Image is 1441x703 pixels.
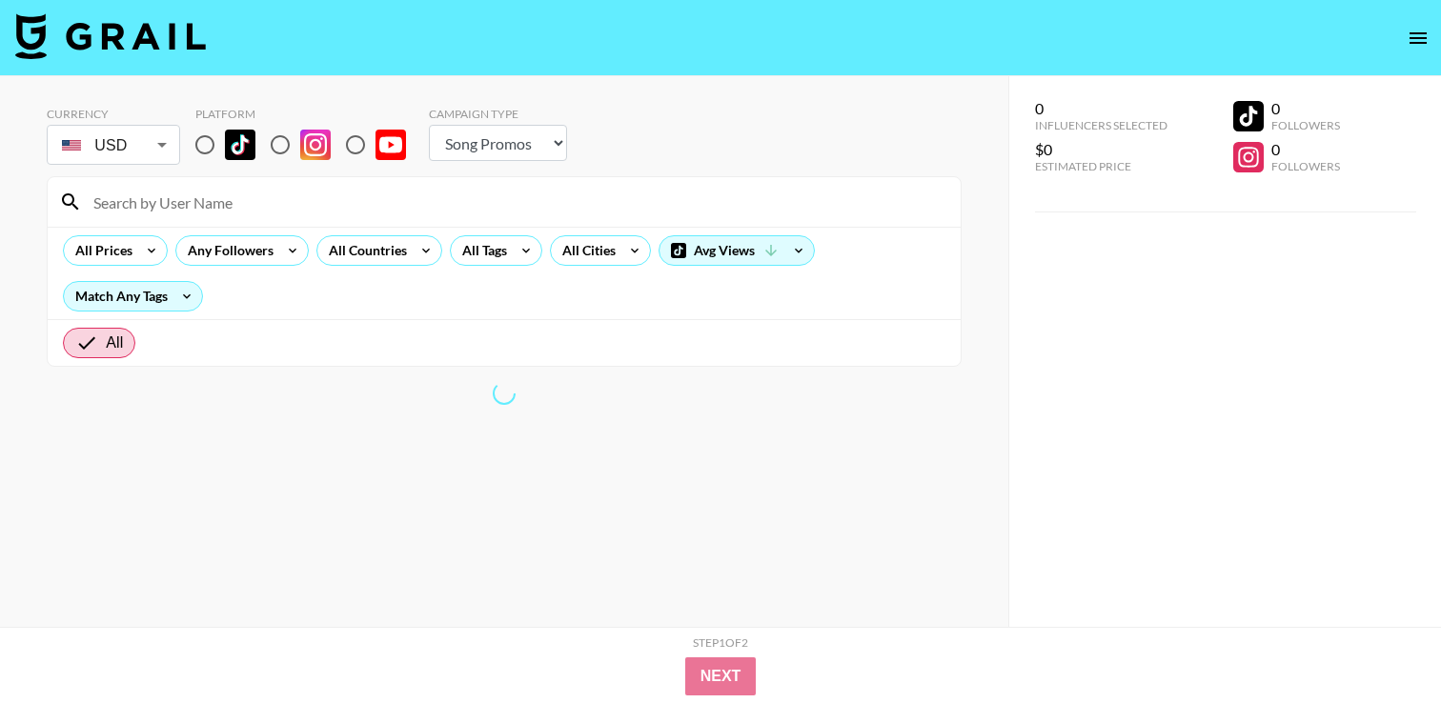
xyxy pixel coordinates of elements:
[451,236,511,265] div: All Tags
[195,107,421,121] div: Platform
[693,635,748,650] div: Step 1 of 2
[685,657,757,695] button: Next
[300,130,331,160] img: Instagram
[317,236,411,265] div: All Countries
[1271,99,1340,118] div: 0
[15,13,206,59] img: Grail Talent
[1035,159,1167,173] div: Estimated Price
[47,107,180,121] div: Currency
[82,187,949,217] input: Search by User Name
[1271,159,1340,173] div: Followers
[51,129,176,162] div: USD
[660,236,814,265] div: Avg Views
[1271,140,1340,159] div: 0
[1271,118,1340,132] div: Followers
[64,236,136,265] div: All Prices
[1035,99,1167,118] div: 0
[1399,19,1437,57] button: open drawer
[1346,608,1418,680] iframe: Drift Widget Chat Controller
[176,236,277,265] div: Any Followers
[1035,140,1167,159] div: $0
[488,377,520,410] span: Refreshing lists, bookers, clients, countries, tags, cities, talent, talent...
[375,130,406,160] img: YouTube
[1035,118,1167,132] div: Influencers Selected
[225,130,255,160] img: TikTok
[106,331,123,354] span: All
[429,107,567,121] div: Campaign Type
[551,236,619,265] div: All Cities
[64,282,202,311] div: Match Any Tags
